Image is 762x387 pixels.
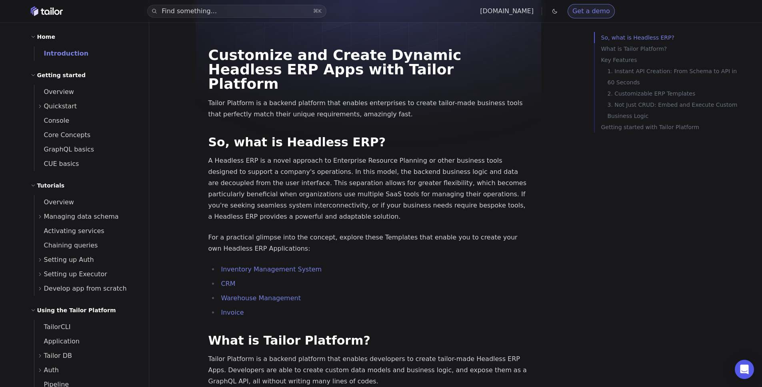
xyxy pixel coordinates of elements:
[34,146,94,153] span: GraphQL basics
[37,181,65,190] h2: Tutorials
[208,98,528,120] p: Tailor Platform is a backend platform that enables enterprises to create tailor-made business too...
[34,131,91,139] span: Core Concepts
[34,142,139,157] a: GraphQL basics
[601,43,738,54] a: What is Tailor Platform?
[37,305,116,315] h2: Using the Tailor Platform
[221,294,301,302] a: Warehouse Management
[34,114,139,128] a: Console
[221,280,236,287] a: CRM
[31,6,63,16] a: Home
[34,85,139,99] a: Overview
[34,238,139,253] a: Chaining queries
[608,88,738,99] a: 2. Customizable ERP Templates
[735,360,754,379] div: Open Intercom Messenger
[568,4,615,18] a: Get a demo
[34,128,139,142] a: Core Concepts
[34,50,89,57] span: Introduction
[37,70,86,80] h2: Getting started
[208,47,462,92] a: Customize and Create Dynamic Headless ERP Apps with Tailor Platform
[608,99,738,122] a: 3. Not Just CRUD: Embed and Execute Custom Business Logic
[34,320,139,334] a: TailorCLI
[34,160,79,168] span: CUE basics
[221,309,244,316] a: Invoice
[601,122,738,133] a: Getting started with Tailor Platform
[44,269,107,280] span: Setting up Executor
[480,7,534,15] a: [DOMAIN_NAME]
[147,5,326,18] button: Find something...⌘K
[34,334,139,349] a: Application
[37,32,55,42] h2: Home
[208,353,528,387] p: Tailor Platform is a backend platform that enables developers to create tailor-made Headless ERP ...
[318,8,322,14] kbd: K
[34,224,139,238] a: Activating services
[208,155,528,222] p: A Headless ERP is a novel approach to Enterprise Resource Planning or other business tools design...
[208,333,370,347] a: What is Tailor Platform?
[34,195,139,209] a: Overview
[34,46,139,61] a: Introduction
[601,32,738,43] a: So, what is Headless ERP?
[208,232,528,254] p: For a practical glimpse into the concept, explore these Templates that enable you to create your ...
[221,265,322,273] a: Inventory Management System
[608,66,738,88] a: 1. Instant API Creation: From Schema to API in 60 Seconds
[44,350,72,361] span: Tailor DB
[208,135,386,149] a: So, what is Headless ERP?
[34,117,70,124] span: Console
[34,323,71,331] span: TailorCLI
[44,211,119,222] span: Managing data schema
[34,198,74,206] span: Overview
[34,337,80,345] span: Application
[34,241,98,249] span: Chaining queries
[601,54,738,66] a: Key Features
[34,88,74,96] span: Overview
[44,254,94,265] span: Setting up Auth
[44,283,127,294] span: Develop app from scratch
[550,6,560,16] button: Toggle dark mode
[34,227,104,235] span: Activating services
[34,157,139,171] a: CUE basics
[313,8,318,14] kbd: ⌘
[44,365,59,376] span: Auth
[44,101,77,112] span: Quickstart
